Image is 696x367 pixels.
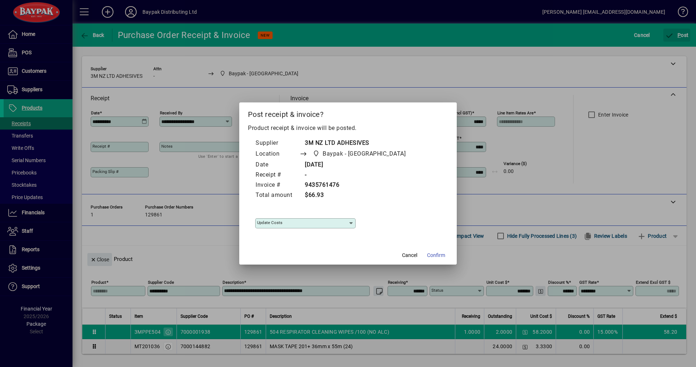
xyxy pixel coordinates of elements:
[398,249,421,262] button: Cancel
[299,190,419,201] td: $66.93
[248,124,448,132] p: Product receipt & invoice will be posted.
[311,149,409,159] span: Baypak - Onekawa
[427,252,445,259] span: Confirm
[299,180,419,190] td: 9435761476
[299,170,419,180] td: -
[255,148,299,160] td: Location
[239,102,457,123] h2: Post receipt & invoice?
[257,220,282,225] mat-label: Update costs
[323,149,406,158] span: Baypak - [GEOGRAPHIC_DATA]
[299,160,419,170] td: [DATE]
[255,170,299,180] td: Receipt #
[255,160,299,170] td: Date
[299,138,419,148] td: 3M NZ LTD ADHESIVES
[255,138,299,148] td: Supplier
[255,180,299,190] td: Invoice #
[402,252,417,259] span: Cancel
[424,249,448,262] button: Confirm
[255,190,299,201] td: Total amount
